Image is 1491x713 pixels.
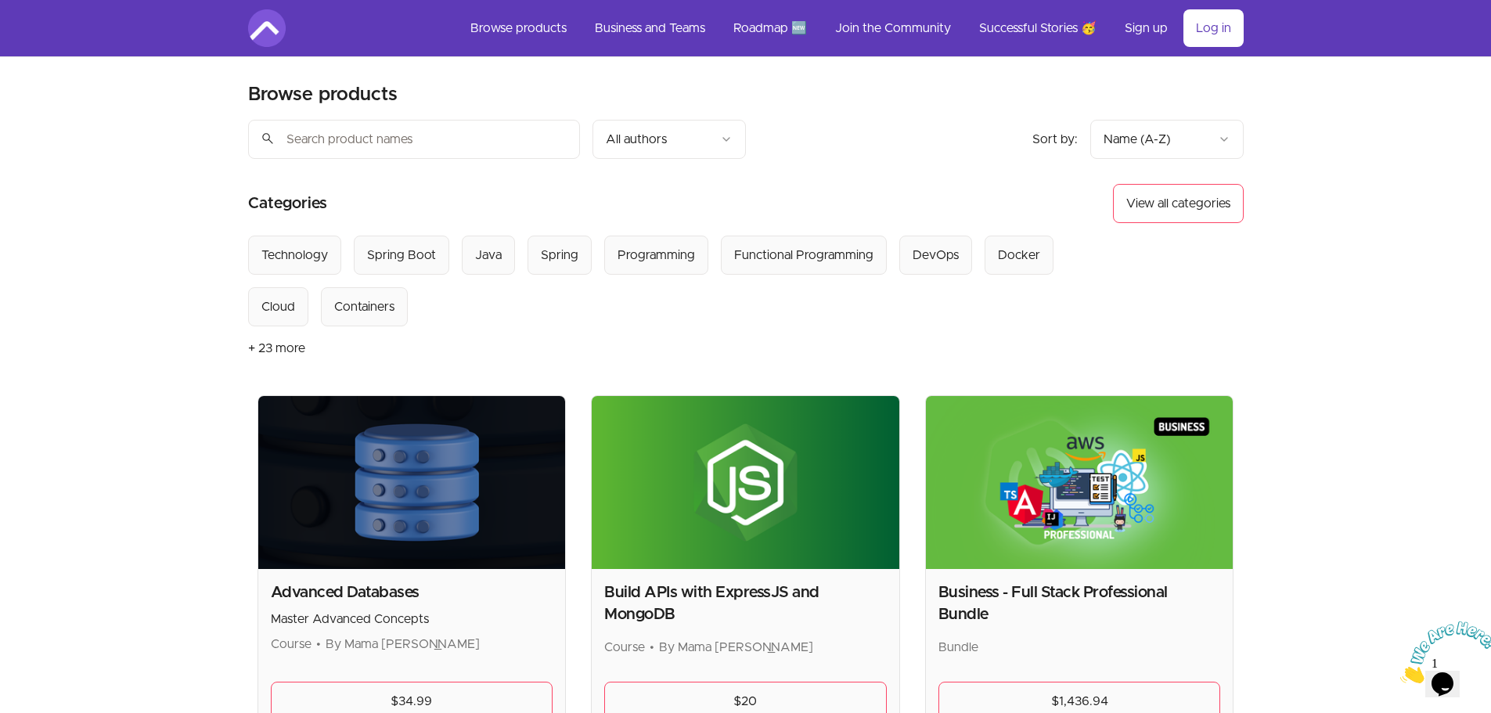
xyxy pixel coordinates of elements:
div: Spring Boot [367,246,436,265]
div: Spring [541,246,578,265]
a: Successful Stories 🥳 [967,9,1109,47]
span: search [261,128,275,149]
p: Master Advanced Concepts [271,610,553,628]
img: Product image for Advanced Databases [258,396,566,569]
h2: Advanced Databases [271,582,553,603]
iframe: chat widget [1394,615,1491,690]
span: • [316,638,321,650]
h2: Browse products [248,82,398,107]
div: Containers [334,297,394,316]
button: Product sort options [1090,120,1244,159]
a: Roadmap 🆕 [721,9,819,47]
div: Technology [261,246,328,265]
div: DevOps [913,246,959,265]
div: Programming [618,246,695,265]
span: Course [604,641,645,654]
a: Log in [1183,9,1244,47]
span: 1 [6,6,13,20]
span: By Mama [PERSON_NAME] [659,641,813,654]
span: By Mama [PERSON_NAME] [326,638,480,650]
span: Bundle [938,641,978,654]
h2: Build APIs with ExpressJS and MongoDB [604,582,887,625]
button: Filter by author [592,120,746,159]
div: Docker [998,246,1040,265]
span: Course [271,638,312,650]
a: Join the Community [823,9,963,47]
a: Sign up [1112,9,1180,47]
button: View all categories [1113,184,1244,223]
div: Java [475,246,502,265]
span: • [650,641,654,654]
input: Search product names [248,120,580,159]
a: Business and Teams [582,9,718,47]
img: Product image for Business - Full Stack Professional Bundle [926,396,1233,569]
span: Sort by: [1032,133,1078,146]
div: Cloud [261,297,295,316]
h2: Business - Full Stack Professional Bundle [938,582,1221,625]
div: Functional Programming [734,246,873,265]
button: + 23 more [248,326,305,370]
img: Product image for Build APIs with ExpressJS and MongoDB [592,396,899,569]
a: Browse products [458,9,579,47]
h2: Categories [248,184,327,223]
img: Chat attention grabber [6,6,103,68]
img: Amigoscode logo [248,9,286,47]
nav: Main [458,9,1244,47]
